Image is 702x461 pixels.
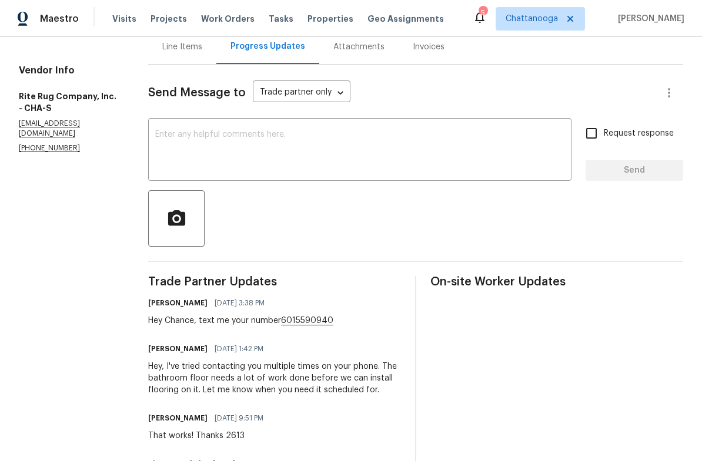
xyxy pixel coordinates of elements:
[19,90,120,114] h5: Rite Rug Company, Inc. - CHA-S
[19,144,80,152] chrome_annotation: [PHONE_NUMBER]
[215,412,263,424] span: [DATE] 9:51 PM
[151,13,187,25] span: Projects
[479,7,487,19] div: 5
[413,41,444,53] div: Invoices
[215,343,263,355] span: [DATE] 1:42 PM
[269,15,293,23] span: Tasks
[367,13,444,25] span: Geo Assignments
[307,13,353,25] span: Properties
[19,120,80,137] chrome_annotation: [EMAIL_ADDRESS][DOMAIN_NAME]
[148,430,270,442] div: That works! Thanks 2613
[604,127,674,140] span: Request response
[112,13,136,25] span: Visits
[430,276,683,288] span: On-site Worker Updates
[148,276,401,288] span: Trade Partner Updates
[148,361,401,396] div: Hey, I've tried contacting you multiple times on your phone. The bathroom floor needs a lot of wo...
[613,13,684,25] span: [PERSON_NAME]
[253,83,350,103] div: Trade partner only
[148,87,246,99] span: Send Message to
[148,412,208,424] h6: [PERSON_NAME]
[201,13,255,25] span: Work Orders
[215,297,265,309] span: [DATE] 3:38 PM
[148,315,333,327] div: Hey Chance, text me your number
[148,297,208,309] h6: [PERSON_NAME]
[162,41,202,53] div: Line Items
[148,343,208,355] h6: [PERSON_NAME]
[19,65,120,76] h4: Vendor Info
[281,317,333,325] chrome_annotation: 6015590940
[230,41,305,52] div: Progress Updates
[506,13,558,25] span: Chattanooga
[333,41,385,53] div: Attachments
[40,13,79,25] span: Maestro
